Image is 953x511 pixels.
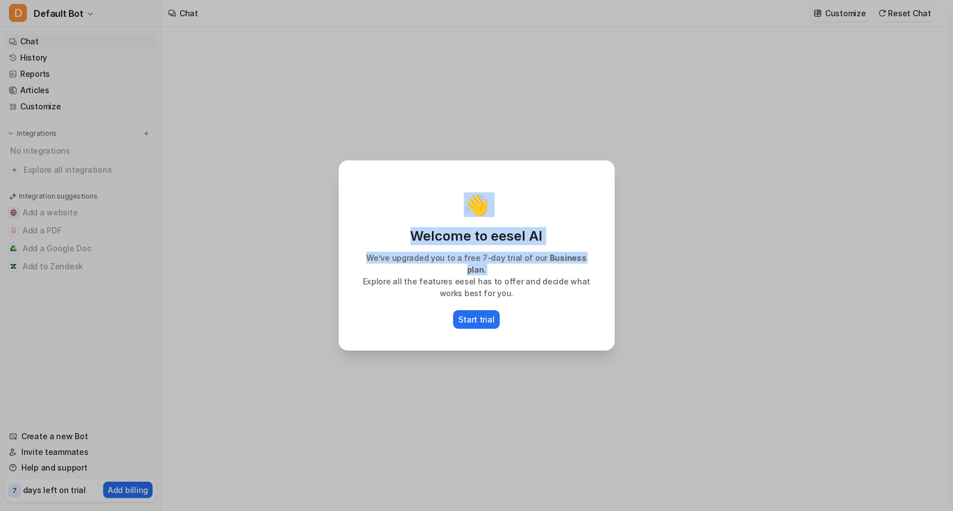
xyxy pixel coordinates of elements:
button: Start trial [453,310,500,329]
p: Start trial [459,314,495,325]
p: Welcome to eesel AI [352,227,602,245]
p: Explore all the features eesel has to offer and decide what works best for you. [352,275,602,299]
p: We’ve upgraded you to a free 7-day trial of our [352,252,602,275]
p: 👋 [464,194,489,216]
